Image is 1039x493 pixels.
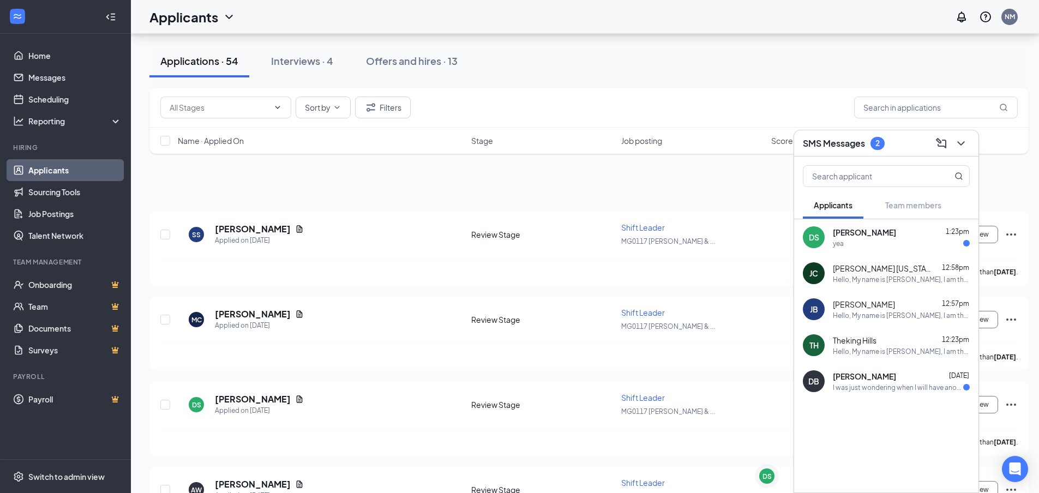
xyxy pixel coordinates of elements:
div: I was just wondering when I will have another interview, thank you [833,383,963,392]
div: DS [192,400,201,410]
a: Home [28,45,122,67]
div: Hello, My name is [PERSON_NAME], I am the GM of [GEOGRAPHIC_DATA]. I want to sit down for an inte... [833,275,970,284]
a: PayrollCrown [28,388,122,410]
span: Score [771,135,793,146]
span: 12:23pm [942,335,969,344]
div: Open Intercom Messenger [1002,456,1028,482]
div: Hello, My name is [PERSON_NAME], I am the GM of [GEOGRAPHIC_DATA]. I want to sit down for an inte... [833,347,970,356]
div: 2 [875,139,880,148]
span: Job posting [621,135,662,146]
svg: ChevronDown [273,103,282,112]
a: TeamCrown [28,296,122,317]
div: Applied on [DATE] [215,320,304,331]
svg: ChevronDown [333,103,341,112]
a: Sourcing Tools [28,181,122,203]
b: [DATE] [994,438,1016,446]
div: JB [810,304,818,315]
svg: Document [295,310,304,318]
a: OnboardingCrown [28,274,122,296]
svg: Document [295,395,304,404]
div: TH [809,340,819,351]
h5: [PERSON_NAME] [215,393,291,405]
input: All Stages [170,101,269,113]
svg: WorkstreamLogo [12,11,23,22]
span: Theking Hills [833,335,876,346]
h3: SMS Messages [803,137,865,149]
div: Review Stage [471,229,615,240]
button: Sort byChevronDown [296,97,351,118]
svg: Notifications [955,10,968,23]
svg: Ellipses [1005,228,1018,241]
span: [PERSON_NAME] [833,371,896,382]
div: Interviews · 4 [271,54,333,68]
h5: [PERSON_NAME] [215,223,291,235]
span: Shift Leader [621,478,665,488]
button: ComposeMessage [933,135,950,152]
span: [DATE] [949,371,969,380]
div: Hiring [13,143,119,152]
span: Team members [885,200,941,210]
div: DS [762,472,772,481]
div: DB [808,376,819,387]
span: Shift Leader [621,308,665,317]
svg: Document [295,480,304,489]
span: Shift Leader [621,393,665,402]
svg: Analysis [13,116,24,127]
a: Job Postings [28,203,122,225]
span: Name · Applied On [178,135,244,146]
span: Applicants [814,200,852,210]
svg: MagnifyingGlass [954,172,963,181]
span: 12:58pm [942,263,969,272]
div: Hello, My name is [PERSON_NAME], I am the GM of [GEOGRAPHIC_DATA]. I want to sit down for an inte... [833,311,970,320]
div: Review Stage [471,314,615,325]
b: [DATE] [994,268,1016,276]
h1: Applicants [149,8,218,26]
svg: QuestionInfo [979,10,992,23]
svg: Ellipses [1005,398,1018,411]
div: DS [809,232,819,243]
span: MG0117 [PERSON_NAME] & ... [621,322,715,330]
a: SurveysCrown [28,339,122,361]
div: Review Stage [471,399,615,410]
a: Scheduling [28,88,122,110]
svg: Ellipses [1005,313,1018,326]
input: Search applicant [803,166,933,187]
a: Messages [28,67,122,88]
a: DocumentsCrown [28,317,122,339]
div: Switch to admin view [28,471,105,482]
div: JC [809,268,818,279]
button: Filter Filters [355,97,411,118]
div: NM [1005,12,1015,21]
h5: [PERSON_NAME] [215,478,291,490]
svg: ComposeMessage [935,137,948,150]
div: Payroll [13,372,119,381]
h5: [PERSON_NAME] [215,308,291,320]
svg: ChevronDown [223,10,236,23]
div: Offers and hires · 13 [366,54,458,68]
span: MG0117 [PERSON_NAME] & ... [621,237,715,245]
svg: Document [295,225,304,233]
span: [PERSON_NAME] [833,299,895,310]
button: ChevronDown [952,135,970,152]
div: Applied on [DATE] [215,235,304,246]
div: Team Management [13,257,119,267]
svg: ChevronDown [954,137,968,150]
span: MG0117 [PERSON_NAME] & ... [621,407,715,416]
svg: Filter [364,101,377,114]
span: 1:23pm [946,227,969,236]
svg: Collapse [105,11,116,22]
span: Stage [471,135,493,146]
a: Talent Network [28,225,122,246]
div: Applications · 54 [160,54,238,68]
div: MC [191,315,202,324]
div: Reporting [28,116,122,127]
b: [DATE] [994,353,1016,361]
div: SS [192,230,201,239]
svg: MagnifyingGlass [999,103,1008,112]
span: Shift Leader [621,223,665,232]
span: [PERSON_NAME] [833,227,896,238]
div: yea [833,239,844,248]
span: [PERSON_NAME] [US_STATE] [833,263,931,274]
svg: Settings [13,471,24,482]
a: Applicants [28,159,122,181]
